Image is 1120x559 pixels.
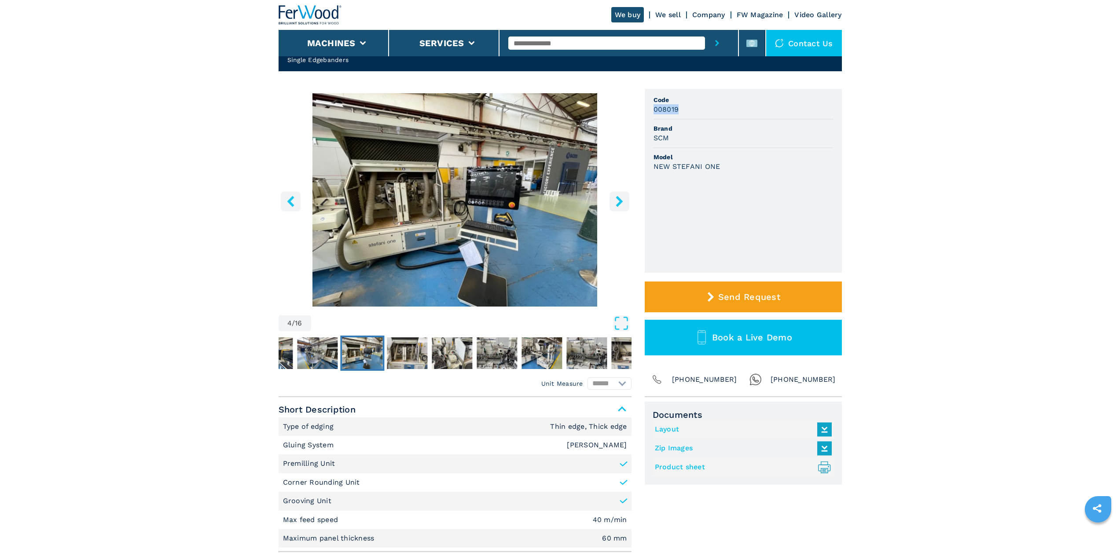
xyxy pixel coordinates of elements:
[655,460,827,475] a: Product sheet
[565,336,609,371] button: Go to Slide 9
[737,11,783,19] a: FW Magazine
[283,515,341,525] p: Max feed speed
[611,337,652,369] img: c70841e3c0929ce42ed20147eb374272
[279,402,632,417] span: Short Description
[295,336,339,371] button: Go to Slide 3
[307,38,356,48] button: Machines
[566,337,607,369] img: 3ecb2757ff8196cb10e570f4c3aac31d
[705,30,729,56] button: submit-button
[313,315,629,331] button: Open Fullscreen
[1086,497,1108,519] a: sharethis
[610,336,654,371] button: Go to Slide 10
[297,337,338,369] img: 27940ca1e7cc3ba766a83615fd7b37db
[283,459,335,468] p: Premilling Unit
[430,336,474,371] button: Go to Slide 6
[283,440,336,450] p: Gluing System
[655,422,827,437] a: Layout
[419,38,464,48] button: Services
[279,93,632,307] img: Single Edgebanders SCM NEW STEFANI ONE
[692,11,725,19] a: Company
[541,379,583,388] em: Unit Measure
[281,191,301,211] button: left-button
[654,104,679,114] h3: 008019
[340,336,384,371] button: Go to Slide 4
[342,337,382,369] img: 3d377829833516d53bc5711926a1e11c
[1083,519,1113,552] iframe: Chat
[794,11,841,19] a: Video Gallery
[385,336,429,371] button: Go to Slide 5
[475,336,519,371] button: Go to Slide 7
[287,320,292,327] span: 4
[645,281,842,312] button: Send Request
[654,133,669,143] h3: SCM
[718,292,780,302] span: Send Request
[520,336,564,371] button: Go to Slide 8
[432,337,472,369] img: 756f7bddafe69397f8cf7fa1ceecd91c
[521,337,562,369] img: f8a941216ec6b03123a9ea1262517f18
[655,11,681,19] a: We sell
[550,423,627,430] em: Thin edge, Thick edge
[567,442,627,449] em: [PERSON_NAME]
[610,191,629,211] button: right-button
[775,39,784,47] img: Contact us
[749,373,762,386] img: Whatsapp
[279,93,632,307] div: Go to Slide 4
[283,422,336,431] p: Type of edging
[593,516,627,523] em: 40 m/min
[766,30,842,56] div: Contact us
[651,373,663,386] img: Phone
[206,336,558,371] nav: Thumbnail Navigation
[654,95,833,104] span: Code
[654,153,833,161] span: Model
[252,337,293,369] img: 52981fb1ee67daf14a42a0d2783ae416
[477,337,517,369] img: 28f3ce6e5441830d34bbf492df91dd66
[771,373,836,386] span: [PHONE_NUMBER]
[712,332,792,343] span: Book a Live Demo
[279,417,632,548] div: Short Description
[654,124,833,133] span: Brand
[292,320,295,327] span: /
[645,320,842,355] button: Book a Live Demo
[250,336,294,371] button: Go to Slide 2
[287,55,433,64] h2: Single Edgebanders
[295,320,302,327] span: 16
[672,373,737,386] span: [PHONE_NUMBER]
[283,496,331,506] p: Grooving Unit
[279,5,342,25] img: Ferwood
[653,409,834,420] span: Documents
[602,535,627,542] em: 60 mm
[283,533,377,543] p: Maximum panel thickness
[283,478,360,487] p: Corner Rounding Unit
[655,441,827,456] a: Zip Images
[654,161,720,172] h3: NEW STEFANI ONE
[611,7,644,22] a: We buy
[387,337,427,369] img: bd5f73943ebb36e7728e6139dcf79e83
